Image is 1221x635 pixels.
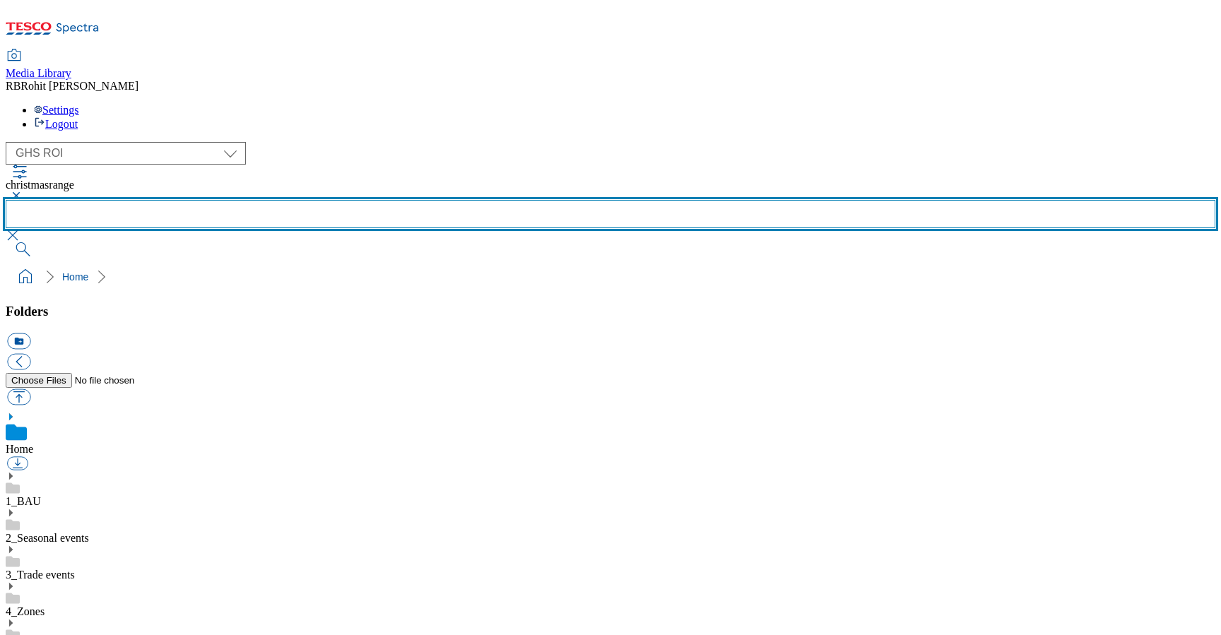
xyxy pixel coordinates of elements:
[34,104,79,116] a: Settings
[6,263,1215,290] nav: breadcrumb
[20,80,138,92] span: Rohit [PERSON_NAME]
[6,50,71,80] a: Media Library
[6,80,20,92] span: RB
[6,532,89,544] a: 2_Seasonal events
[6,569,75,581] a: 3_Trade events
[6,67,71,79] span: Media Library
[6,495,41,507] a: 1_BAU
[14,266,37,288] a: home
[6,605,45,617] a: 4_Zones
[6,179,74,191] span: christmasrange
[62,271,88,283] a: Home
[6,304,1215,319] h3: Folders
[34,118,78,130] a: Logout
[6,443,33,455] a: Home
